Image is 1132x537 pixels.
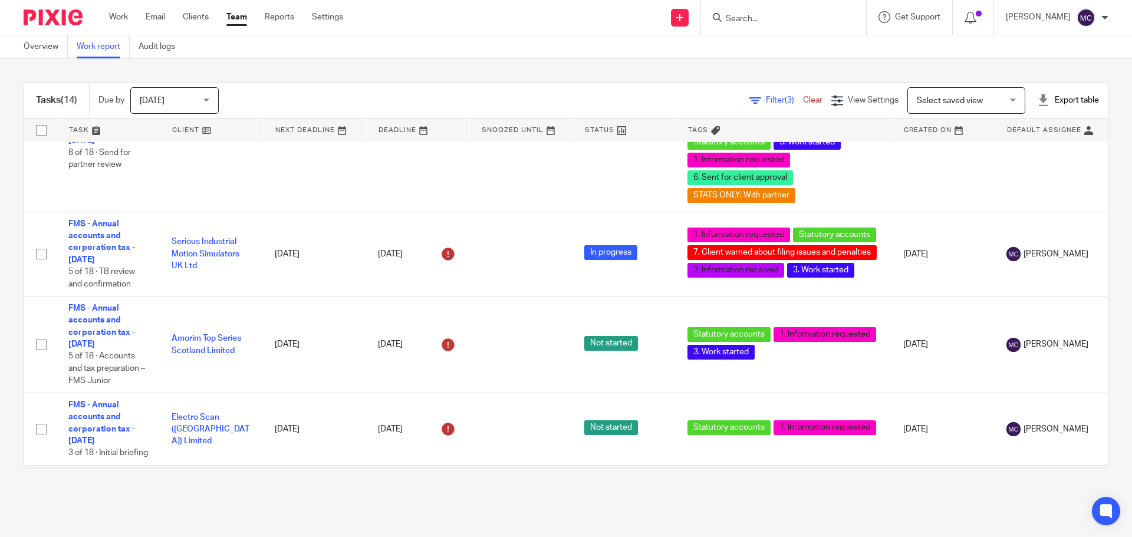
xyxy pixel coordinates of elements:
a: Email [146,11,165,23]
img: svg%3E [1006,247,1021,261]
span: [PERSON_NAME] [1024,248,1088,260]
span: 8 of 18 · Send for partner review [68,149,131,169]
div: [DATE] [378,420,458,439]
span: 6. Sent for client approval [687,170,793,185]
span: Select saved view [917,97,983,105]
a: Audit logs [139,35,184,58]
span: 1. Information requested [687,153,790,167]
span: (14) [61,95,77,105]
p: Due by [98,94,124,106]
div: [DATE] [378,335,458,354]
a: Clients [183,11,209,23]
a: Team [226,11,247,23]
span: 5 of 18 · TB review and confirmation [68,268,135,288]
img: Pixie [24,9,83,25]
span: [PERSON_NAME] [1024,423,1088,435]
span: (3) [785,96,794,104]
span: 3. Work started [774,135,841,150]
div: Export table [1037,94,1099,106]
td: [DATE] [263,212,366,296]
a: Amorim Top Series Scotland Limited [172,334,241,354]
a: Work report [77,35,130,58]
a: Serious Industrial Motion Simulators UK Ltd [172,238,239,270]
img: svg%3E [1077,8,1095,27]
span: 3. Work started [787,263,854,278]
span: Tags [688,127,708,133]
a: Clear [803,96,822,104]
a: FMS - Annual accounts and corporation tax - [DATE] [68,304,135,348]
a: FMS - Annual accounts and corporation tax - [DATE] [68,220,135,264]
td: [DATE] [891,212,995,296]
span: [PERSON_NAME] [1024,338,1088,350]
span: Not started [584,336,638,351]
span: In progress [584,245,637,260]
span: Statutory accounts [793,228,876,242]
span: View Settings [848,96,899,104]
a: Electro Scan ([GEOGRAPHIC_DATA]) Limited [172,413,249,446]
a: Overview [24,35,68,58]
span: Get Support [895,13,940,21]
td: [DATE] [891,296,995,393]
span: 1. Information requested [774,420,876,435]
img: svg%3E [1006,422,1021,436]
td: [DATE] [263,393,366,466]
td: [DATE] [891,393,995,466]
span: 5 of 18 · Accounts and tax preparation – FMS Junior [68,352,145,385]
input: Search [725,14,831,25]
a: Work [109,11,128,23]
span: 3. Work started [687,345,755,360]
p: [PERSON_NAME] [1006,11,1071,23]
span: 1. Information requested [774,327,876,342]
span: Statutory accounts [687,327,771,342]
a: Reports [265,11,294,23]
span: Statutory accounts [687,420,771,435]
span: 2. Information received [687,263,784,278]
span: 3 of 18 · Initial briefing [68,449,148,457]
img: svg%3E [1006,338,1021,352]
td: [DATE] [263,296,366,393]
span: [DATE] [140,97,164,105]
span: Statutory accounts [687,135,771,150]
span: Not started [584,420,638,435]
span: Filter [766,96,803,104]
h1: Tasks [36,94,77,107]
span: STATS ONLY: With partner [687,188,795,203]
div: [DATE] [378,245,458,263]
a: Settings [312,11,343,23]
span: 7. Client warned about filing issues and penalties [687,245,877,260]
span: 1. Information requested [687,228,790,242]
a: FMS - Annual accounts and corporation tax - [DATE] [68,401,135,445]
